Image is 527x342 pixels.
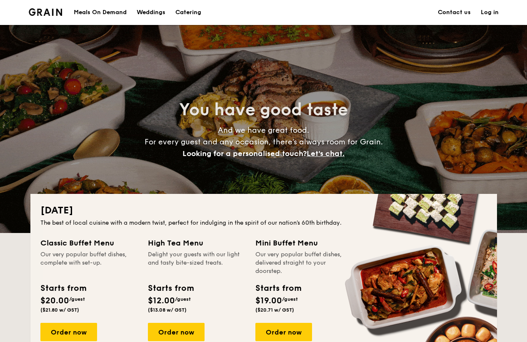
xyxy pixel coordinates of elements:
[148,296,175,306] span: $12.00
[255,237,353,249] div: Mini Buffet Menu
[179,100,348,120] span: You have good taste
[255,296,282,306] span: $19.00
[148,323,205,341] div: Order now
[69,296,85,302] span: /guest
[40,282,86,295] div: Starts from
[175,296,191,302] span: /guest
[40,250,138,275] div: Our very popular buffet dishes, complete with set-up.
[40,237,138,249] div: Classic Buffet Menu
[148,237,245,249] div: High Tea Menu
[40,323,97,341] div: Order now
[40,204,487,217] h2: [DATE]
[145,126,383,158] span: And we have great food. For every guest and any occasion, there’s always room for Grain.
[255,282,301,295] div: Starts from
[40,219,487,227] div: The best of local cuisine with a modern twist, perfect for indulging in the spirit of our nation’...
[40,307,79,313] span: ($21.80 w/ GST)
[255,250,353,275] div: Our very popular buffet dishes, delivered straight to your doorstep.
[148,250,245,275] div: Delight your guests with our light and tasty bite-sized treats.
[148,307,187,313] span: ($13.08 w/ GST)
[182,149,307,158] span: Looking for a personalised touch?
[255,307,294,313] span: ($20.71 w/ GST)
[40,296,69,306] span: $20.00
[307,149,345,158] span: Let's chat.
[29,8,62,16] img: Grain
[148,282,193,295] div: Starts from
[29,8,62,16] a: Logotype
[282,296,298,302] span: /guest
[255,323,312,341] div: Order now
